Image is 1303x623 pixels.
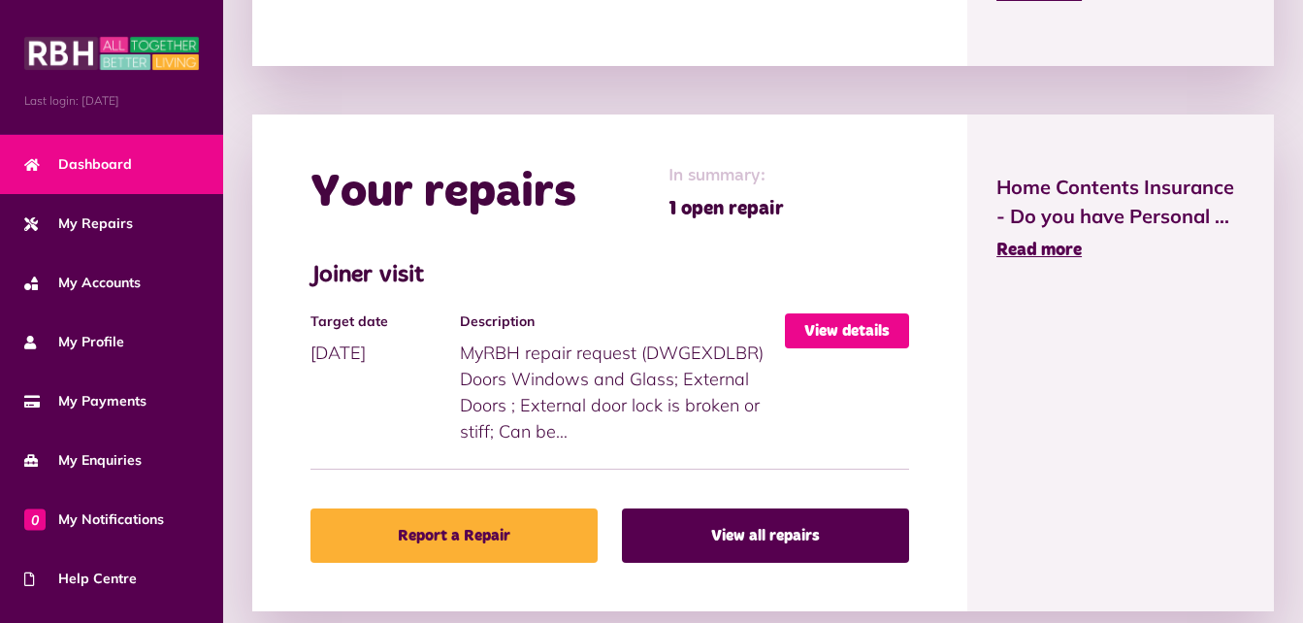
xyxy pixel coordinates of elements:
[24,391,147,411] span: My Payments
[310,262,909,290] h3: Joiner visit
[24,92,199,110] span: Last login: [DATE]
[24,508,46,530] span: 0
[622,508,909,563] a: View all repairs
[460,313,775,330] h4: Description
[668,194,784,223] span: 1 open repair
[24,213,133,234] span: My Repairs
[310,165,576,221] h2: Your repairs
[996,173,1245,264] a: Home Contents Insurance - Do you have Personal ... Read more
[24,569,137,589] span: Help Centre
[24,332,124,352] span: My Profile
[785,313,909,348] a: View details
[310,313,450,330] h4: Target date
[668,163,784,189] span: In summary:
[310,508,598,563] a: Report a Repair
[24,450,142,471] span: My Enquiries
[460,313,785,444] div: MyRBH repair request (DWGEXDLBR) Doors Windows and Glass; External Doors ; External door lock is ...
[24,273,141,293] span: My Accounts
[24,509,164,530] span: My Notifications
[310,313,460,366] div: [DATE]
[996,173,1245,231] span: Home Contents Insurance - Do you have Personal ...
[996,242,1082,259] span: Read more
[24,34,199,73] img: MyRBH
[24,154,132,175] span: Dashboard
